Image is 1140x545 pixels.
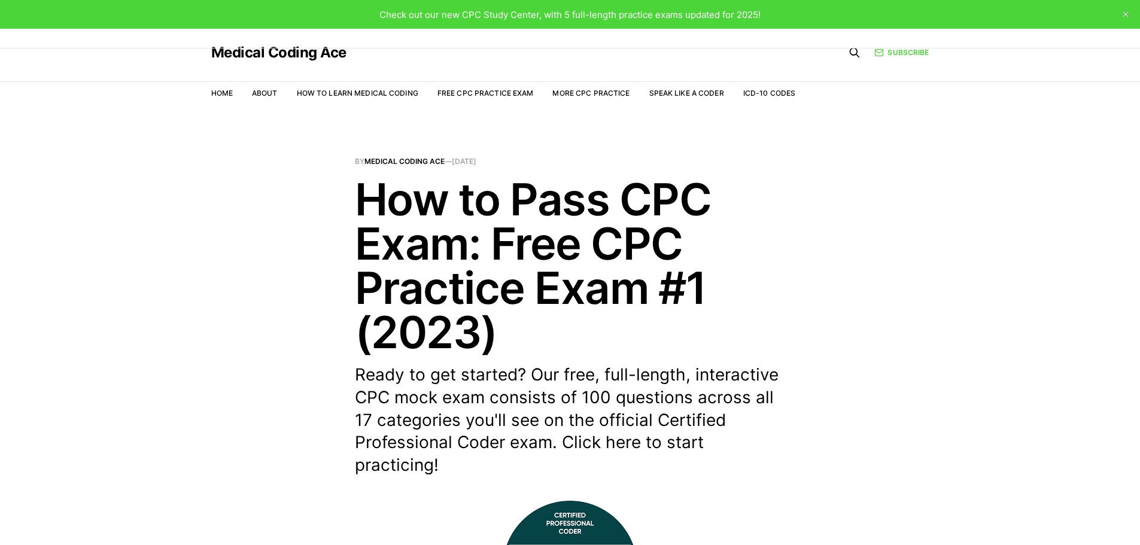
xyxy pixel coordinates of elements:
[437,89,534,98] a: Free CPC Practice Exam
[252,89,278,98] a: About
[452,157,476,166] time: [DATE]
[1116,5,1135,24] button: close
[649,89,724,98] a: Speak Like a Coder
[355,177,786,354] h1: How to Pass CPC Exam: Free CPC Practice Exam #1 (2023)
[945,486,1140,545] iframe: portal-trigger
[874,47,929,58] a: Subscribe
[297,89,418,98] a: How to Learn Medical Coding
[211,45,346,60] a: Medical Coding Ace
[552,89,630,98] a: More CPC Practice
[211,89,233,98] a: Home
[355,158,786,165] span: By —
[355,364,786,477] p: Ready to get started? Our free, full-length, interactive CPC mock exam consists of 100 questions ...
[379,9,761,20] span: Check out our new CPC Study Center, with 5 full-length practice exams updated for 2025!
[364,157,445,166] a: Medical Coding Ace
[743,89,795,98] a: ICD-10 Codes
